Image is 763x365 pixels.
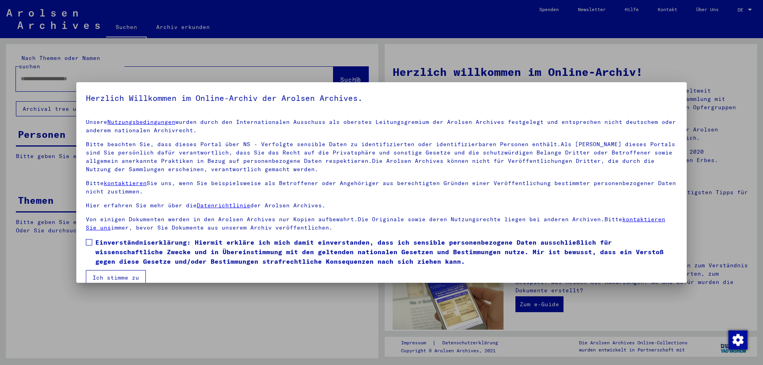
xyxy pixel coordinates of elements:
[86,92,677,104] h5: Herzlich Willkommen im Online-Archiv der Arolsen Archives.
[95,238,677,266] span: Einverständniserklärung: Hiermit erkläre ich mich damit einverstanden, dass ich sensible personen...
[728,330,747,349] div: Zustimmung ändern
[86,215,677,232] p: Von einigen Dokumenten werden in den Arolsen Archives nur Kopien aufbewahrt.Die Originale sowie d...
[86,201,677,210] p: Hier erfahren Sie mehr über die der Arolsen Archives.
[86,140,677,174] p: Bitte beachten Sie, dass dieses Portal über NS - Verfolgte sensible Daten zu identifizierten oder...
[104,180,147,187] a: kontaktieren
[197,202,250,209] a: Datenrichtlinie
[86,270,146,285] button: Ich stimme zu
[728,330,748,350] img: Zustimmung ändern
[86,118,677,135] p: Unsere wurden durch den Internationalen Ausschuss als oberstes Leitungsgremium der Arolsen Archiv...
[86,216,665,231] a: kontaktieren Sie uns
[86,179,677,196] p: Bitte Sie uns, wenn Sie beispielsweise als Betroffener oder Angehöriger aus berechtigten Gründen ...
[107,118,175,126] a: Nutzungsbedingungen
